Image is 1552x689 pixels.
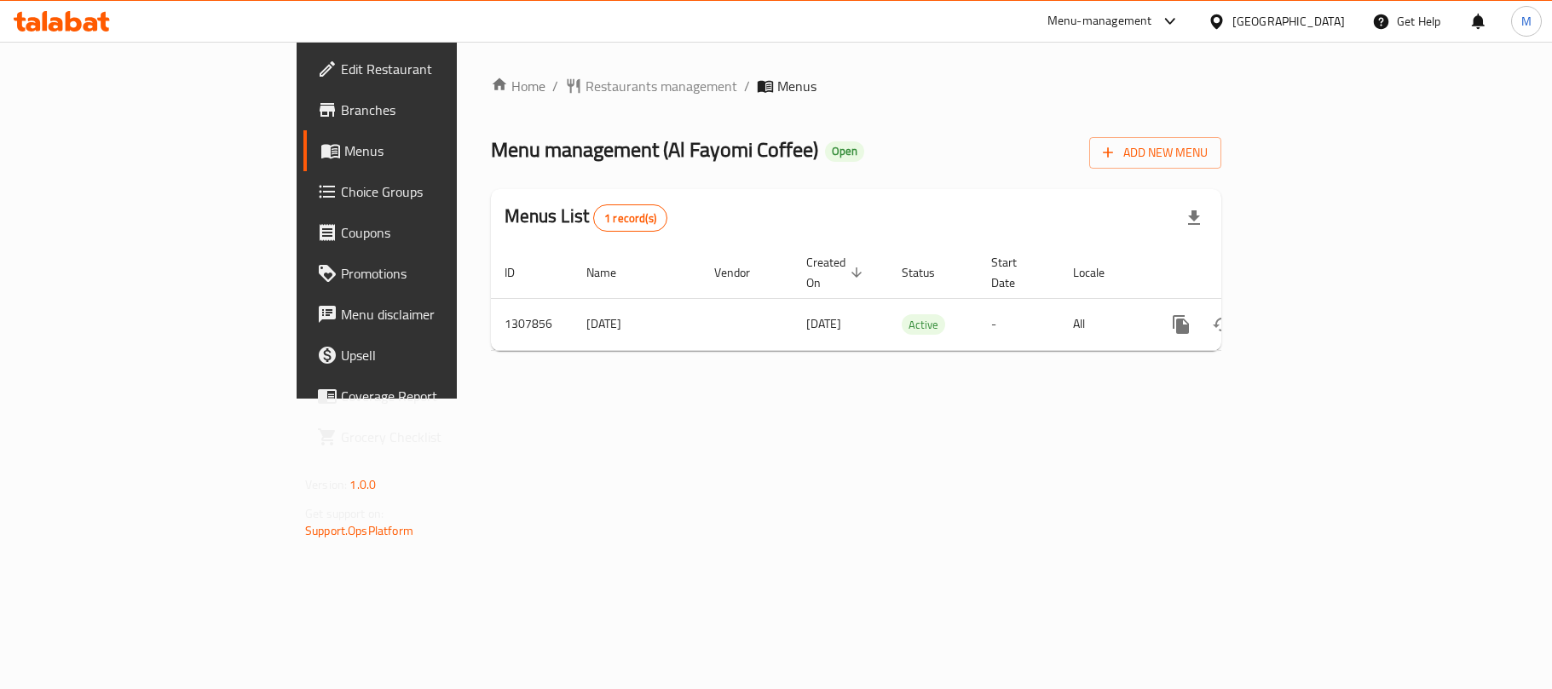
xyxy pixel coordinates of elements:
td: - [978,298,1059,350]
span: 1 record(s) [594,210,666,227]
td: [DATE] [573,298,701,350]
a: Coupons [303,212,556,253]
span: Coverage Report [341,386,542,406]
button: Change Status [1202,304,1243,345]
span: Locale [1073,262,1127,283]
span: Choice Groups [341,181,542,202]
span: 1.0.0 [349,474,376,496]
a: Coverage Report [303,376,556,416]
div: Total records count [593,204,667,232]
span: Menu management ( Al Fayomi Coffee ) [491,130,818,169]
span: Version: [305,474,347,496]
span: Menus [344,141,542,161]
span: Start Date [991,252,1039,293]
a: Promotions [303,253,556,294]
span: Upsell [341,345,542,365]
span: Vendor [714,262,772,283]
span: Get support on: [305,502,384,525]
a: Grocery Checklist [303,416,556,457]
a: Menus [303,130,556,171]
span: Active [902,315,945,335]
span: Created On [806,252,868,293]
span: Branches [341,100,542,120]
span: Menu disclaimer [341,304,542,324]
li: / [744,76,750,96]
a: Branches [303,89,556,130]
th: Actions [1147,247,1338,299]
span: M [1521,12,1532,31]
nav: breadcrumb [491,76,1221,96]
span: Restaurants management [586,76,737,96]
span: Name [586,262,638,283]
span: Promotions [341,263,542,284]
a: Edit Restaurant [303,49,556,89]
span: Add New Menu [1103,142,1208,164]
div: Active [902,314,945,335]
button: Add New Menu [1089,137,1221,169]
span: ID [505,262,537,283]
span: Grocery Checklist [341,427,542,447]
table: enhanced table [491,247,1338,351]
span: Menus [777,76,816,96]
span: Open [825,144,864,158]
a: Menu disclaimer [303,294,556,335]
span: Edit Restaurant [341,59,542,79]
h2: Menus List [505,204,667,232]
span: Status [902,262,957,283]
div: Open [825,141,864,162]
span: [DATE] [806,313,841,335]
button: more [1161,304,1202,345]
td: All [1059,298,1147,350]
a: Upsell [303,335,556,376]
a: Choice Groups [303,171,556,212]
span: Coupons [341,222,542,243]
a: Support.OpsPlatform [305,520,413,542]
div: Menu-management [1047,11,1152,32]
a: Restaurants management [565,76,737,96]
div: Export file [1174,198,1214,238]
div: [GEOGRAPHIC_DATA] [1232,12,1345,31]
